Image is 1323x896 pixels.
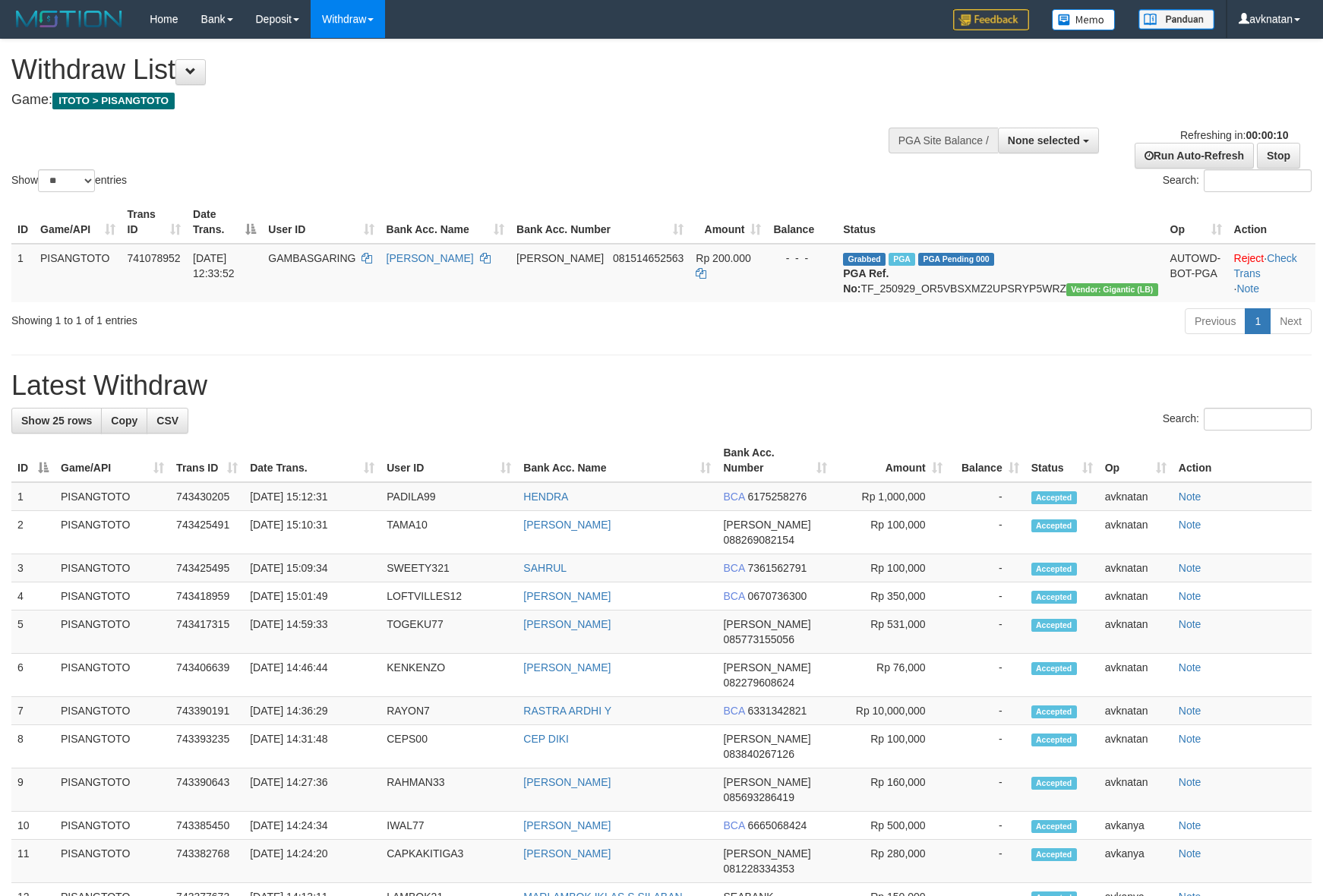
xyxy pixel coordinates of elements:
b: PGA Ref. No: [843,267,889,295]
span: Copy 6175258276 to clipboard [747,491,807,503]
a: [PERSON_NAME] [523,847,611,860]
td: avknatan [1099,725,1173,768]
th: Game/API: activate to sort column ascending [55,439,170,482]
th: Action [1173,439,1312,482]
td: avknatan [1099,654,1173,697]
div: Showing 1 to 1 of 1 entries [11,307,540,328]
span: Accepted [1031,491,1077,504]
a: Note [1179,562,1201,574]
td: PADILA99 [380,482,517,511]
label: Search: [1163,169,1312,192]
td: Rp 531,000 [833,610,949,654]
td: PISANGTOTO [55,654,170,697]
th: Date Trans.: activate to sort column ascending [244,439,380,482]
td: 743417315 [170,610,244,654]
span: Copy 082279608624 to clipboard [723,677,794,689]
a: [PERSON_NAME] [523,776,611,788]
a: CSV [147,408,188,434]
span: Copy 0670736300 to clipboard [747,590,807,602]
a: Copy [101,408,147,434]
td: 743425491 [170,511,244,554]
td: avknatan [1099,768,1173,812]
td: avknatan [1099,582,1173,610]
span: GAMBASGARING [268,252,355,264]
td: 1 [11,482,55,511]
td: 743430205 [170,482,244,511]
a: Show 25 rows [11,408,102,434]
td: Rp 100,000 [833,725,949,768]
span: Accepted [1031,777,1077,790]
td: 4 [11,582,55,610]
span: [PERSON_NAME] [723,847,810,860]
td: [DATE] 15:10:31 [244,511,380,554]
td: PISANGTOTO [55,697,170,725]
td: 10 [11,812,55,840]
td: PISANGTOTO [55,482,170,511]
td: - [949,482,1025,511]
td: - [949,654,1025,697]
span: Accepted [1031,705,1077,718]
td: Rp 10,000,000 [833,697,949,725]
h1: Withdraw List [11,55,867,85]
th: ID [11,200,34,244]
div: PGA Site Balance / [889,128,998,153]
th: Bank Acc. Number: activate to sort column ascending [510,200,690,244]
th: Game/API: activate to sort column ascending [34,200,122,244]
a: Note [1179,705,1201,717]
td: PISANGTOTO [55,725,170,768]
span: Rp 200.000 [696,252,750,264]
td: 743425495 [170,554,244,582]
span: BCA [723,590,744,602]
td: PISANGTOTO [55,812,170,840]
h1: Latest Withdraw [11,371,1312,401]
span: Vendor URL: https://dashboard.q2checkout.com/secure [1066,283,1158,296]
td: [DATE] 15:01:49 [244,582,380,610]
select: Showentries [38,169,95,192]
td: 5 [11,610,55,654]
td: SWEETY321 [380,554,517,582]
th: Balance: activate to sort column ascending [949,439,1025,482]
strong: 00:00:10 [1246,129,1288,141]
td: 743418959 [170,582,244,610]
a: [PERSON_NAME] [523,661,611,674]
span: Accepted [1031,662,1077,675]
span: [PERSON_NAME] [723,776,810,788]
span: Copy 085773155056 to clipboard [723,633,794,645]
span: Accepted [1031,519,1077,532]
td: AUTOWD-BOT-PGA [1164,244,1228,302]
th: Trans ID: activate to sort column ascending [122,200,188,244]
th: Status: activate to sort column ascending [1025,439,1099,482]
label: Search: [1163,408,1312,431]
td: 743390191 [170,697,244,725]
span: Copy 088269082154 to clipboard [723,534,794,546]
td: - [949,812,1025,840]
td: avknatan [1099,482,1173,511]
th: Trans ID: activate to sort column ascending [170,439,244,482]
a: Note [1179,733,1201,745]
td: 743385450 [170,812,244,840]
td: avknatan [1099,554,1173,582]
td: TAMA10 [380,511,517,554]
th: Status [837,200,1164,244]
span: Copy 085693286419 to clipboard [723,791,794,803]
th: Amount: activate to sort column ascending [833,439,949,482]
a: HENDRA [523,491,568,503]
span: PGA Pending [918,253,994,266]
th: Bank Acc. Number: activate to sort column ascending [717,439,832,482]
td: 1 [11,244,34,302]
label: Show entries [11,169,127,192]
span: None selected [1008,134,1080,147]
td: 6 [11,654,55,697]
span: Copy 7361562791 to clipboard [747,562,807,574]
span: 741078952 [128,252,181,264]
td: 9 [11,768,55,812]
span: Copy 083840267126 to clipboard [723,748,794,760]
td: avknatan [1099,511,1173,554]
td: RAHMAN33 [380,768,517,812]
span: [DATE] 12:33:52 [193,252,235,279]
span: CSV [156,415,178,427]
td: 3 [11,554,55,582]
td: - [949,610,1025,654]
td: - [949,511,1025,554]
span: Accepted [1031,734,1077,746]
